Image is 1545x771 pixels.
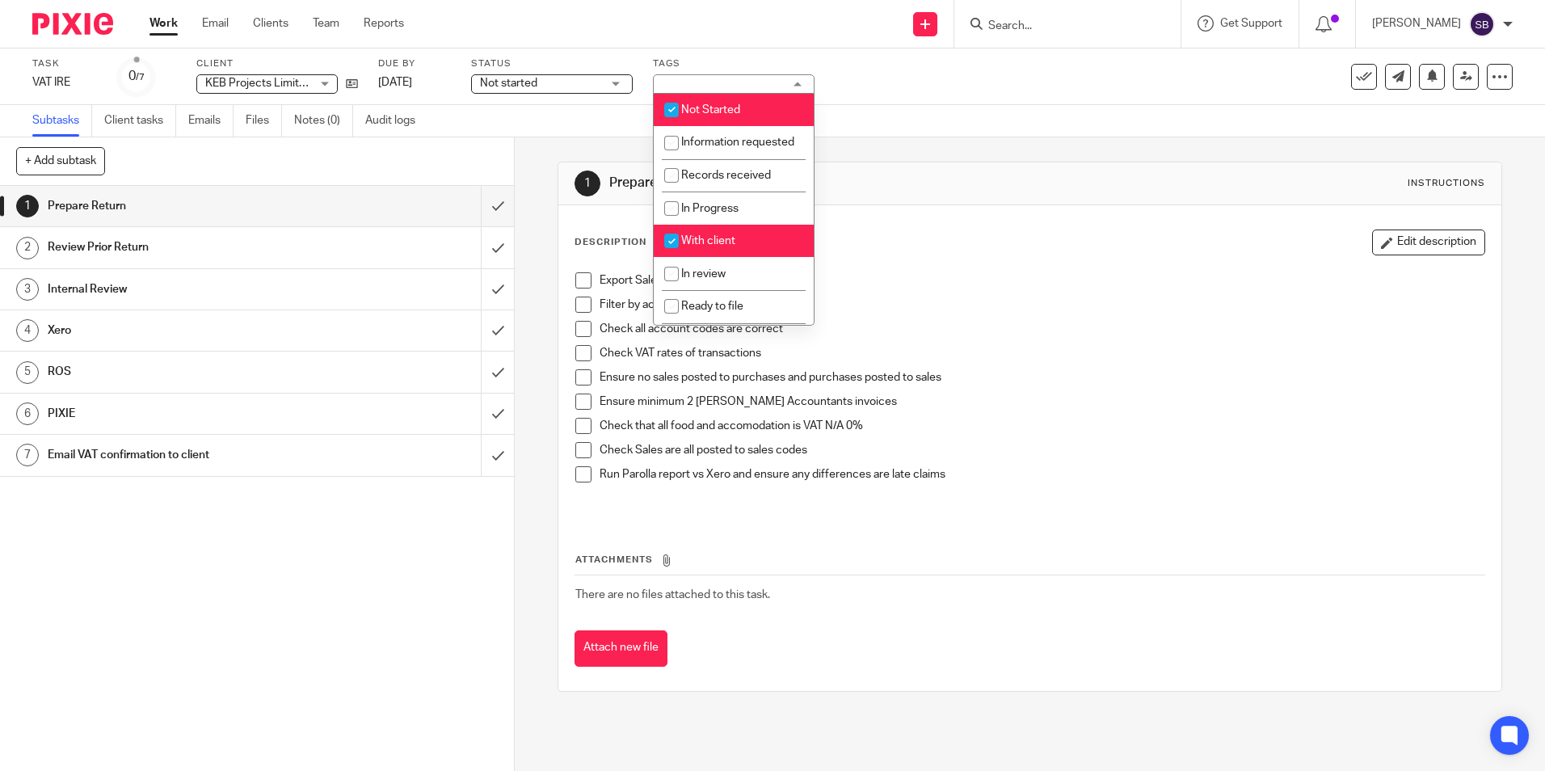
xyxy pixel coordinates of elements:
button: + Add subtask [16,147,105,175]
div: 7 [16,444,39,466]
a: Team [313,15,339,32]
a: Client tasks [104,105,176,137]
span: Attachments [575,555,653,564]
span: [DATE] [378,77,412,88]
span: Records received [681,170,771,181]
div: VAT IRE [32,74,97,91]
h1: ROS [48,360,326,384]
span: Not started [480,78,537,89]
div: 1 [16,195,39,217]
div: 2 [16,237,39,259]
h1: PIXIE [48,402,326,426]
a: Subtasks [32,105,92,137]
div: 0 [128,67,145,86]
a: Work [149,15,178,32]
a: Files [246,105,282,137]
p: Export Sales Tax Report in Xero [600,272,1484,289]
p: Check VAT rates of transactions [600,345,1484,361]
img: svg%3E [1469,11,1495,37]
label: Due by [378,57,451,70]
span: In Progress [681,203,739,214]
p: [PERSON_NAME] [1372,15,1461,32]
div: 5 [16,361,39,384]
p: Check all account codes are correct [600,321,1484,337]
span: With client [681,235,735,246]
button: Attach new file [575,630,667,667]
label: Status [471,57,633,70]
span: In review [681,268,726,280]
span: Not Started [681,104,740,116]
button: Edit description [1372,230,1485,255]
span: KEB Projects Limited [205,78,312,89]
p: Check that all food and accomodation is VAT N/A 0% [600,418,1484,434]
label: Client [196,57,358,70]
span: Ready to file [681,301,743,312]
p: Ensure minimum 2 [PERSON_NAME] Accountants invoices [600,394,1484,410]
h1: Email VAT confirmation to client [48,443,326,467]
span: There are no files attached to this task. [575,589,770,600]
p: Ensure no sales posted to purchases and purchases posted to sales [600,369,1484,385]
small: /7 [136,73,145,82]
label: Task [32,57,97,70]
h1: Prepare Return [609,175,1064,192]
div: 4 [16,319,39,342]
a: Emails [188,105,234,137]
p: Run Parolla report vs Xero and ensure any differences are late claims [600,466,1484,482]
p: Filter by account code [600,297,1484,313]
img: Pixie [32,13,113,35]
a: Audit logs [365,105,427,137]
h1: Internal Review [48,277,326,301]
p: Check Sales are all posted to sales codes [600,442,1484,458]
span: Get Support [1220,18,1282,29]
h1: Xero [48,318,326,343]
span: Information requested [681,137,794,148]
p: Description [575,236,646,249]
div: 1 [575,171,600,196]
a: Notes (0) [294,105,353,137]
a: Email [202,15,229,32]
div: Instructions [1408,177,1485,190]
a: Clients [253,15,288,32]
input: Search [987,19,1132,34]
label: Tags [653,57,815,70]
a: Reports [364,15,404,32]
h1: Review Prior Return [48,235,326,259]
h1: Prepare Return [48,194,326,218]
div: 6 [16,402,39,425]
div: 3 [16,278,39,301]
